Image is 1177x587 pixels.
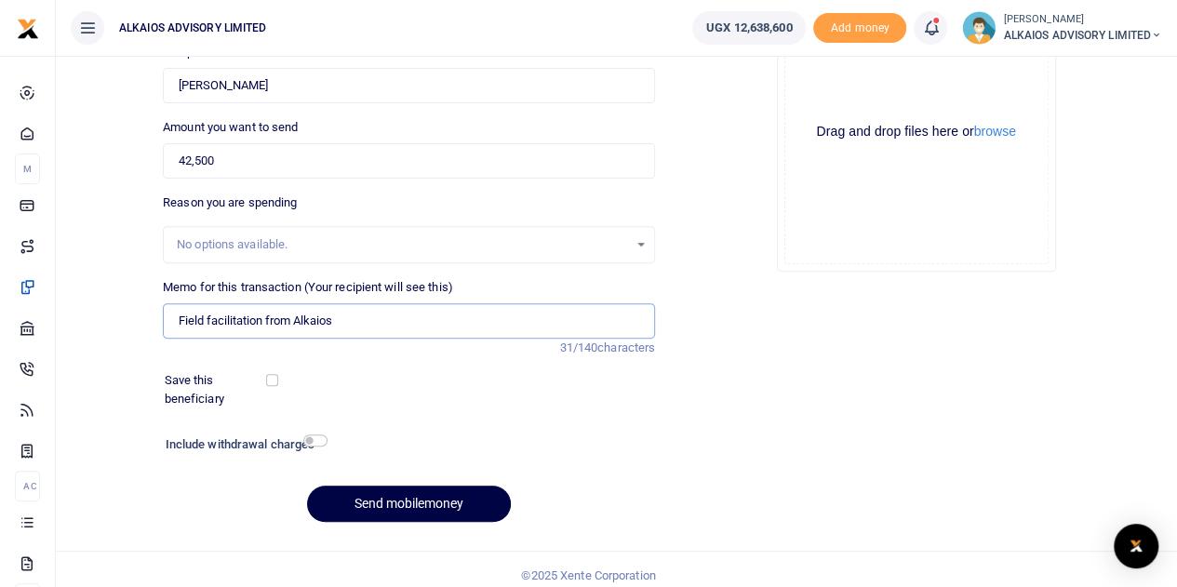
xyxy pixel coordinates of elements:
span: ALKAIOS ADVISORY LIMITED [1003,27,1162,44]
label: Amount you want to send [163,118,298,137]
input: Loading name... [163,68,655,103]
img: profile-user [962,11,996,45]
li: Wallet ballance [685,11,813,45]
label: Memo for this transaction (Your recipient will see this) [163,278,453,297]
button: Send mobilemoney [307,486,511,522]
button: browse [974,125,1016,138]
span: 31/140 [559,340,597,354]
span: ALKAIOS ADVISORY LIMITED [112,20,274,36]
div: Open Intercom Messenger [1114,524,1158,568]
span: Add money [813,13,906,44]
input: UGX [163,143,655,179]
a: logo-small logo-large logo-large [17,20,39,34]
small: [PERSON_NAME] [1003,12,1162,28]
div: No options available. [177,235,628,254]
span: characters [597,340,655,354]
li: Ac [15,471,40,501]
li: Toup your wallet [813,13,906,44]
label: Reason you are spending [163,193,297,212]
h6: Include withdrawal charges [166,437,319,452]
span: UGX 12,638,600 [706,19,792,37]
a: profile-user [PERSON_NAME] ALKAIOS ADVISORY LIMITED [962,11,1162,45]
a: UGX 12,638,600 [692,11,806,45]
li: M [15,153,40,184]
input: Enter extra information [163,303,655,339]
a: Add money [813,20,906,33]
img: logo-small [17,18,39,40]
label: Save this beneficiary [165,371,270,407]
div: Drag and drop files here or [785,123,1048,140]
